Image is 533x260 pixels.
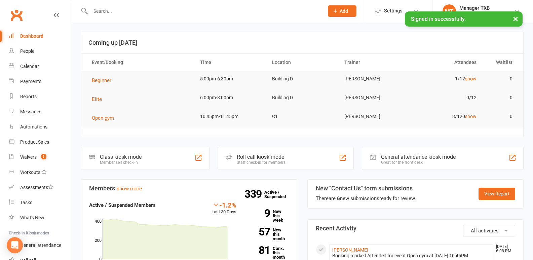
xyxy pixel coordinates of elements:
a: Tasks [9,195,71,210]
td: 0 [483,71,519,87]
input: Search... [88,6,319,16]
div: Tasks [20,200,32,205]
div: There are new submissions ready for review. [316,194,416,202]
a: 9New this week [246,209,289,222]
strong: 81 [246,245,270,255]
a: show [465,114,477,119]
div: Class kiosk mode [100,154,142,160]
a: show [465,76,477,81]
th: Event/Booking [86,54,194,71]
th: Time [194,54,266,71]
button: All activities [463,225,515,236]
div: Product Sales [20,139,49,145]
span: 3 [41,154,46,159]
strong: 9 [246,208,270,218]
a: Messages [9,104,71,119]
td: 10:45pm-11:45pm [194,109,266,124]
td: 3/120 [410,109,483,124]
td: 0 [483,109,519,124]
a: Product Sales [9,135,71,150]
a: What's New [9,210,71,225]
strong: 339 [244,189,264,199]
td: [PERSON_NAME] [338,109,411,124]
td: 0 [483,90,519,106]
td: 0/12 [410,90,483,106]
div: Roll call kiosk mode [237,154,285,160]
a: 339Active / Suspended [264,185,294,204]
div: Staff check-in for members [237,160,285,165]
a: View Report [479,188,515,200]
th: Location [266,54,338,71]
div: General attendance [20,243,61,248]
div: Automations [20,124,47,129]
div: Workouts [20,170,40,175]
td: C1 [266,109,338,124]
a: [PERSON_NAME] [332,247,368,253]
div: Reports [20,94,37,99]
button: Open gym [92,114,119,122]
span: Settings [384,3,403,18]
strong: 57 [246,227,270,237]
div: Open Intercom Messenger [7,237,23,253]
th: Waitlist [483,54,519,71]
time: [DATE] 6:08 PM [493,245,515,253]
div: Assessments [20,185,53,190]
button: Add [328,5,356,17]
div: People [20,48,34,54]
strong: Active / Suspended Members [89,202,156,208]
h3: Recent Activity [316,225,516,232]
div: Calendar [20,64,39,69]
div: MT [443,4,456,18]
td: 6:00pm-8:00pm [194,90,266,106]
span: All activities [471,228,499,234]
a: Clubworx [8,7,25,24]
th: Trainer [338,54,411,71]
div: General attendance kiosk mode [381,154,456,160]
button: Beginner [92,76,116,84]
a: Workouts [9,165,71,180]
div: Payments [20,79,41,84]
td: [PERSON_NAME] [338,90,411,106]
div: What's New [20,215,44,220]
a: Assessments [9,180,71,195]
button: Elite [92,95,107,103]
td: Building D [266,90,338,106]
h3: Coming up [DATE] [88,39,516,46]
button: × [509,11,522,26]
div: Great for the front desk [381,160,456,165]
h3: New "Contact Us" form submissions [316,185,416,192]
strong: 6 [337,195,340,201]
div: Last 30 Days [212,201,236,216]
td: 5:00pm-6:30pm [194,71,266,87]
span: Signed in successfully. [411,16,466,22]
span: Elite [92,96,102,102]
a: Payments [9,74,71,89]
div: Messages [20,109,41,114]
div: Manager TXB [459,5,507,11]
h3: Members [89,185,289,192]
th: Attendees [410,54,483,71]
a: show more [117,186,142,192]
td: 1/12 [410,71,483,87]
div: Dashboard [20,33,43,39]
div: Booking marked Attended for event Open gym at [DATE] 10:45PM [332,253,490,259]
span: Beginner [92,77,111,83]
span: Open gym [92,115,114,121]
span: Add [340,8,348,14]
a: Reports [9,89,71,104]
a: People [9,44,71,59]
div: Waivers [20,154,37,160]
td: [PERSON_NAME] [338,71,411,87]
a: General attendance kiosk mode [9,238,71,253]
a: Waivers 3 [9,150,71,165]
div: Member self check-in [100,160,142,165]
div: -1.2% [212,201,236,209]
a: 57New this month [246,228,289,241]
td: Building D [266,71,338,87]
a: Calendar [9,59,71,74]
a: Dashboard [9,29,71,44]
a: Automations [9,119,71,135]
a: 81Canx. this month [246,246,289,259]
div: [US_STATE]-Badminton [459,11,507,17]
